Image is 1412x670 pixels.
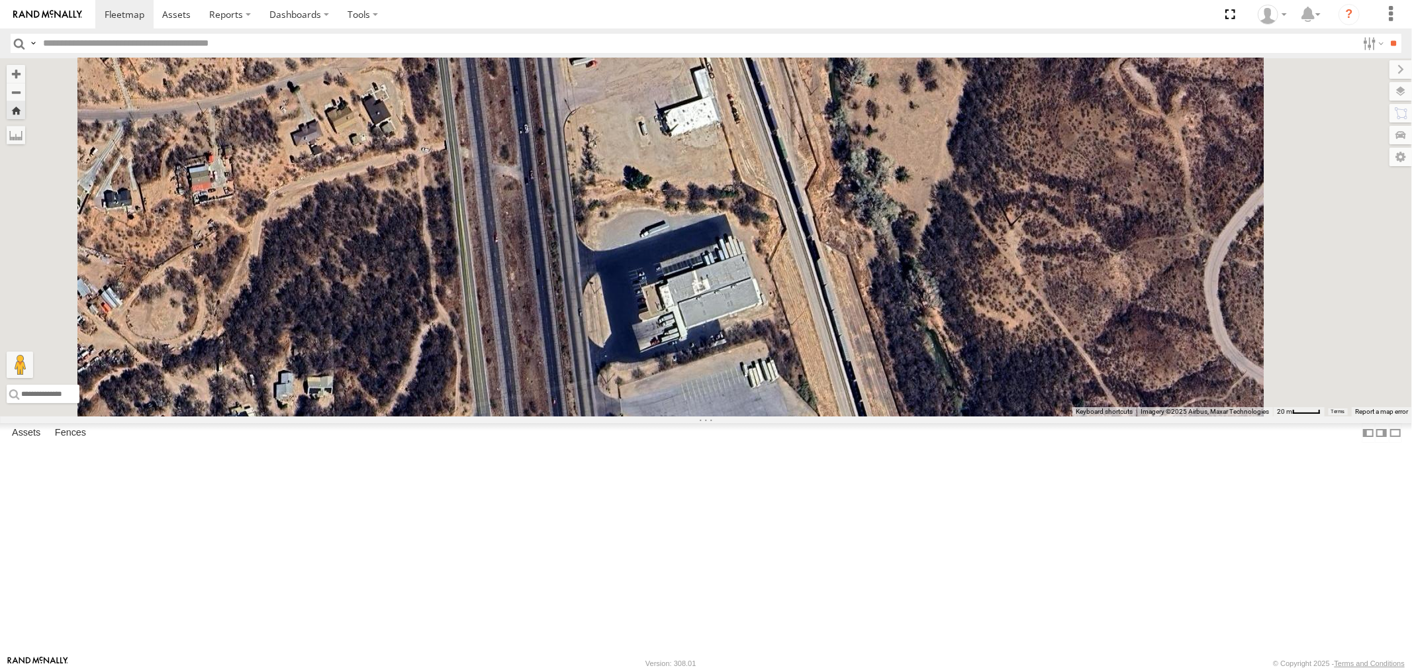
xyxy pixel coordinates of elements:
div: © Copyright 2025 - [1273,659,1405,667]
button: Zoom in [7,65,25,83]
img: rand-logo.svg [13,10,82,19]
a: Terms and Conditions [1335,659,1405,667]
button: Keyboard shortcuts [1076,407,1133,416]
div: Jason Ham [1253,5,1292,24]
button: Zoom out [7,83,25,101]
button: Zoom Home [7,101,25,119]
label: Map Settings [1389,148,1412,166]
i: ? [1339,4,1360,25]
label: Search Query [28,34,38,53]
label: Assets [5,424,47,442]
label: Dock Summary Table to the Right [1375,423,1388,442]
label: Fences [48,424,93,442]
span: 20 m [1277,408,1292,415]
label: Measure [7,126,25,144]
label: Dock Summary Table to the Left [1362,423,1375,442]
button: Map Scale: 20 m per 39 pixels [1273,407,1325,416]
label: Hide Summary Table [1389,423,1402,442]
div: Version: 308.01 [645,659,696,667]
button: Drag Pegman onto the map to open Street View [7,352,33,378]
a: Visit our Website [7,657,68,670]
a: Terms (opens in new tab) [1331,409,1345,414]
a: Report a map error [1355,408,1408,415]
label: Search Filter Options [1358,34,1386,53]
span: Imagery ©2025 Airbus, Maxar Technologies [1141,408,1269,415]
